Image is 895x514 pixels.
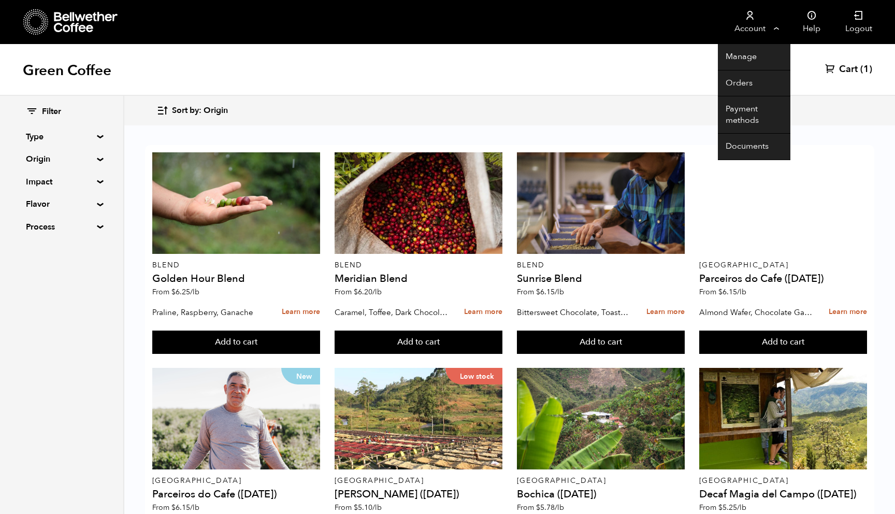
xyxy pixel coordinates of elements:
[152,331,321,354] button: Add to cart
[156,98,228,123] button: Sort by: Origin
[335,274,503,284] h4: Meridian Blend
[555,287,564,297] span: /lb
[646,301,685,323] a: Learn more
[281,368,320,384] p: New
[372,287,382,297] span: /lb
[152,477,321,484] p: [GEOGRAPHIC_DATA]
[354,287,358,297] span: $
[737,287,746,297] span: /lb
[699,274,868,284] h4: Parceiros do Cafe ([DATE])
[335,305,449,320] p: Caramel, Toffee, Dark Chocolate
[335,287,382,297] span: From
[152,274,321,284] h4: Golden Hour Blend
[171,503,176,512] span: $
[536,287,540,297] span: $
[699,489,868,499] h4: Decaf Magia del Campo ([DATE])
[354,503,382,512] bdi: 5.10
[172,105,228,117] span: Sort by: Origin
[718,503,746,512] bdi: 5.25
[152,287,199,297] span: From
[335,489,503,499] h4: [PERSON_NAME] ([DATE])
[190,503,199,512] span: /lb
[171,287,176,297] span: $
[517,489,685,499] h4: Bochica ([DATE])
[354,503,358,512] span: $
[718,134,790,160] a: Documents
[699,503,746,512] span: From
[152,305,267,320] p: Praline, Raspberry, Ganache
[860,63,872,76] span: (1)
[152,262,321,269] p: Blend
[445,368,502,384] p: Low stock
[699,331,868,354] button: Add to cart
[699,262,868,269] p: [GEOGRAPHIC_DATA]
[829,301,867,323] a: Learn more
[26,198,97,210] summary: Flavor
[718,70,790,97] a: Orders
[42,106,61,118] span: Filter
[190,287,199,297] span: /lb
[536,287,564,297] bdi: 6.15
[699,477,868,484] p: [GEOGRAPHIC_DATA]
[517,262,685,269] p: Blend
[152,503,199,512] span: From
[517,477,685,484] p: [GEOGRAPHIC_DATA]
[335,331,503,354] button: Add to cart
[517,274,685,284] h4: Sunrise Blend
[536,503,540,512] span: $
[171,503,199,512] bdi: 6.15
[26,153,97,165] summary: Origin
[335,368,503,469] a: Low stock
[517,305,631,320] p: Bittersweet Chocolate, Toasted Marshmallow, Candied Orange, Praline
[152,368,321,469] a: New
[699,287,746,297] span: From
[26,221,97,233] summary: Process
[718,503,723,512] span: $
[825,63,872,76] a: Cart (1)
[26,131,97,143] summary: Type
[335,262,503,269] p: Blend
[517,287,564,297] span: From
[718,287,723,297] span: $
[171,287,199,297] bdi: 6.25
[335,503,382,512] span: From
[839,63,858,76] span: Cart
[536,503,564,512] bdi: 5.78
[354,287,382,297] bdi: 6.20
[699,305,814,320] p: Almond Wafer, Chocolate Ganache, Bing Cherry
[718,287,746,297] bdi: 6.15
[517,503,564,512] span: From
[737,503,746,512] span: /lb
[23,61,111,80] h1: Green Coffee
[555,503,564,512] span: /lb
[718,44,790,70] a: Manage
[372,503,382,512] span: /lb
[152,489,321,499] h4: Parceiros do Cafe ([DATE])
[335,477,503,484] p: [GEOGRAPHIC_DATA]
[26,176,97,188] summary: Impact
[517,331,685,354] button: Add to cart
[282,301,320,323] a: Learn more
[718,96,790,134] a: Payment methods
[464,301,502,323] a: Learn more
